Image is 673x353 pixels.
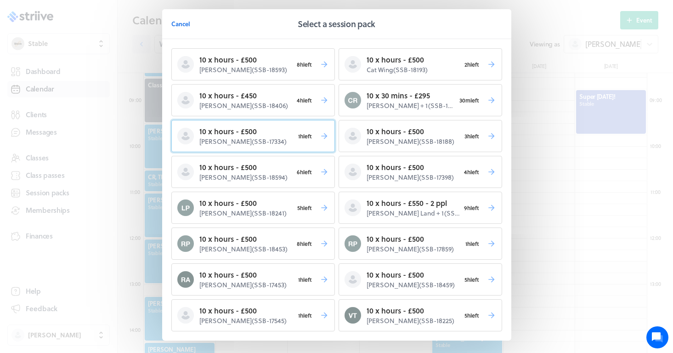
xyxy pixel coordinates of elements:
span: New conversation [59,113,110,120]
button: Laura Potts10 x hours - £500[PERSON_NAME](SSB-18241)5hleft [171,192,335,224]
img: Rosie Prickett [177,235,194,252]
p: 10 x hours - £500 [367,305,460,316]
button: 10 x hours - £500Cat Wing(SSB-18193)2hleft [339,48,502,80]
p: 10 x hours - £500 [199,305,294,316]
button: 10 x hours - £500[PERSON_NAME](SSB-18459)5hleft [339,263,502,296]
p: 10 x hours - £500 [367,162,460,173]
p: 10 x hours - £550 - 2 ppl [367,198,460,209]
p: [PERSON_NAME] ( SSB-18225 ) [367,316,460,325]
span: 4h left [293,94,316,107]
button: 10 x hours - £500[PERSON_NAME](SSB-17334)1hleft [171,120,335,152]
button: 10 x hours - £500[PERSON_NAME](SSB-18188)3hleft [339,120,502,152]
button: 10 x hours - £500[PERSON_NAME](SSB-17398)4hleft [339,156,502,188]
span: 2h left [460,58,483,71]
button: 10 x hours - £550 - 2 ppl[PERSON_NAME] Land + 1(SSB-16799)9hleft [339,192,502,224]
span: 5h left [293,201,316,214]
span: 1h left [294,309,316,322]
span: 4h left [460,165,483,178]
p: Cat Wing ( SSB-18193 ) [367,65,460,74]
span: 30m left [455,94,483,107]
p: [PERSON_NAME] ( SSB-17334 ) [199,137,294,146]
button: New conversation [14,107,170,125]
p: 10 x hours - £500 [367,54,460,65]
span: 1h left [461,237,483,250]
span: 9h left [460,201,483,214]
p: [PERSON_NAME] ( SSB-18453 ) [199,245,293,254]
p: [PERSON_NAME] Land + 1 ( SSB-16799 ) [367,209,460,218]
img: Chris Reddin [345,92,361,108]
span: 1h left [294,130,316,142]
p: 10 x hours - £500 [199,126,294,137]
p: 10 x hours - £500 [199,233,293,245]
p: 10 x hours - £500 [367,233,461,245]
p: [PERSON_NAME] + 1 ( SSB-18189 ) [367,101,455,110]
p: Find an answer quickly [12,143,171,154]
p: [PERSON_NAME] ( SSB-17859 ) [367,245,461,254]
p: 10 x hours - £450 [199,90,293,101]
button: Rosie Prickett10 x hours - £500[PERSON_NAME](SSB-18453)8hleft [171,228,335,260]
p: 10 x hours - £500 [199,162,293,173]
button: Varinder Taylor10 x hours - £500[PERSON_NAME](SSB-18225)5hleft [339,299,502,331]
input: Search articles [27,158,164,176]
img: Rupert Anderton [177,271,194,288]
span: 8h left [293,237,316,250]
button: Rupert Anderton10 x hours - £500[PERSON_NAME](SSB-17453)1hleft [171,263,335,296]
p: [PERSON_NAME] ( SSB-17398 ) [367,173,460,182]
button: Rosie Prickett10 x hours - £500[PERSON_NAME](SSB-17859)1hleft [339,228,502,260]
h2: Select a session pack [298,17,375,30]
p: 10 x hours - £500 [367,269,460,280]
span: 8h left [293,58,316,71]
iframe: gist-messenger-bubble-iframe [646,326,668,348]
p: [PERSON_NAME] ( SSB-17545 ) [199,316,294,325]
button: Cancel [171,15,190,33]
span: Cancel [171,20,190,28]
p: [PERSON_NAME] ( SSB-18593 ) [199,65,293,74]
p: 10 x 30 mins - £295 [367,90,455,101]
button: Chris Reddin10 x 30 mins - £295[PERSON_NAME] + 1(SSB-18189)30mleft [339,84,502,116]
p: 10 x hours - £500 [199,198,293,209]
img: Varinder Taylor [345,307,361,324]
img: Rosie Prickett [345,235,361,252]
p: [PERSON_NAME] ( SSB-18459 ) [367,280,460,290]
p: [PERSON_NAME] ( SSB-18594 ) [199,173,293,182]
p: [PERSON_NAME] ( SSB-18241 ) [199,209,293,218]
h2: We're here to help. Ask us anything! [14,61,170,91]
button: 10 x hours - £450[PERSON_NAME](SSB-18406)4hleft [171,84,335,116]
span: 5h left [460,309,483,322]
p: 10 x hours - £500 [367,126,460,137]
button: 10 x hours - £500[PERSON_NAME](SSB-18594)6hleft [171,156,335,188]
button: 10 x hours - £500[PERSON_NAME](SSB-18593)8hleft [171,48,335,80]
h1: Hi [PERSON_NAME] [14,45,170,59]
p: [PERSON_NAME] ( SSB-18406 ) [199,101,293,110]
p: [PERSON_NAME] ( SSB-18188 ) [367,137,460,146]
span: 1h left [294,273,316,286]
button: 10 x hours - £500[PERSON_NAME](SSB-17545)1hleft [171,299,335,331]
p: [PERSON_NAME] ( SSB-17453 ) [199,280,294,290]
p: 10 x hours - £500 [199,54,293,65]
span: 6h left [293,165,316,178]
img: Laura Potts [177,199,194,216]
span: 3h left [460,130,483,142]
p: 10 x hours - £500 [199,269,294,280]
span: 5h left [460,273,483,286]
